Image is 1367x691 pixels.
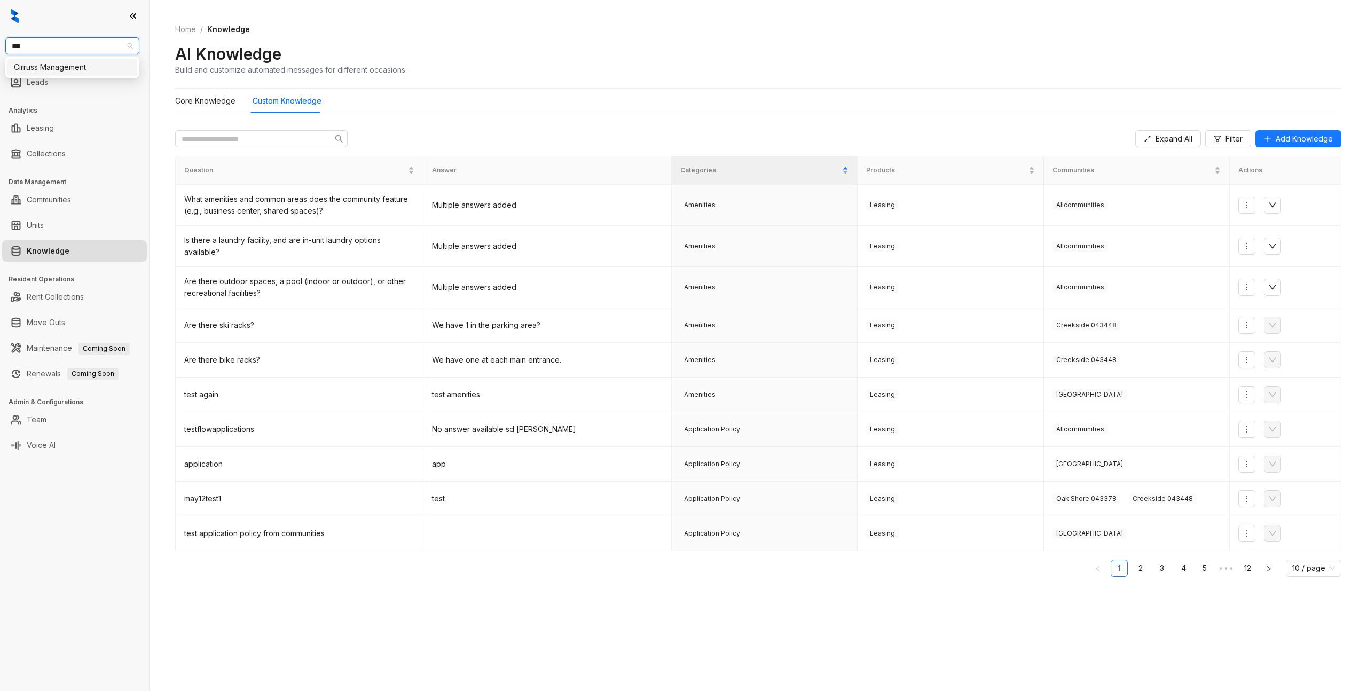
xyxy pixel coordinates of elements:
[184,319,414,331] div: Are there ski racks?
[866,528,899,539] span: Leasing
[27,143,66,164] a: Collections
[184,354,414,366] div: Are there bike racks?
[1175,560,1191,576] a: 4
[9,274,149,284] h3: Resident Operations
[27,435,56,456] a: Voice AI
[2,337,147,359] li: Maintenance
[1260,560,1277,577] button: right
[335,135,343,143] span: search
[423,447,671,482] td: app
[175,95,235,107] div: Core Knowledge
[78,343,130,355] span: Coming Soon
[1243,390,1251,399] span: more
[207,25,250,34] span: Knowledge
[1052,424,1108,435] span: All communities
[1243,425,1251,434] span: more
[2,312,147,333] li: Move Outs
[1214,135,1221,143] span: filter
[184,528,414,539] div: test application policy from communities
[1052,389,1127,400] span: [GEOGRAPHIC_DATA]
[1196,560,1213,577] li: 5
[14,61,131,73] div: Cirruss Management
[423,185,671,226] td: Multiple answers added
[1243,529,1251,538] span: more
[1052,320,1120,331] span: Creekside 043448
[1156,133,1192,145] span: Expand All
[27,409,46,430] a: Team
[1217,560,1235,577] li: Next 5 Pages
[423,343,671,378] td: We have one at each main entrance.
[2,363,147,384] li: Renewals
[1197,560,1213,576] a: 5
[253,95,321,107] div: Custom Knowledge
[1268,242,1277,250] span: down
[423,226,671,267] td: Multiple answers added
[1154,560,1170,576] a: 3
[27,312,65,333] a: Move Outs
[2,143,147,164] li: Collections
[866,355,899,365] span: Leasing
[176,156,423,185] th: Question
[423,156,671,185] th: Answer
[1243,242,1251,250] span: more
[1205,130,1251,147] button: Filter
[1052,282,1108,293] span: All communities
[680,528,744,539] span: Application Policy
[866,241,899,252] span: Leasing
[1268,283,1277,292] span: down
[1052,459,1127,469] span: [GEOGRAPHIC_DATA]
[27,117,54,139] a: Leasing
[423,378,671,412] td: test amenities
[423,308,671,343] td: We have 1 in the parking area?
[27,189,71,210] a: Communities
[680,166,840,176] span: Categories
[2,286,147,308] li: Rent Collections
[184,389,414,401] div: test again
[1243,494,1251,503] span: more
[1052,493,1120,504] span: Oak Shore 043378
[866,320,899,331] span: Leasing
[1133,560,1149,576] a: 2
[9,397,149,407] h3: Admin & Configurations
[184,193,414,217] div: What amenities and common areas does the community feature (e.g., business center, shared spaces)?
[1239,560,1256,577] li: 12
[1052,355,1120,365] span: Creekside 043448
[9,177,149,187] h3: Data Management
[7,59,137,76] div: Cirruss Management
[27,215,44,236] a: Units
[1239,560,1255,576] a: 12
[423,267,671,308] td: Multiple answers added
[1276,133,1333,145] span: Add Knowledge
[866,493,899,504] span: Leasing
[1153,560,1170,577] li: 3
[680,355,719,365] span: Amenities
[1132,560,1149,577] li: 2
[1243,283,1251,292] span: more
[184,166,406,176] span: Question
[1175,560,1192,577] li: 4
[67,368,119,380] span: Coming Soon
[1255,130,1341,147] button: Add Knowledge
[1144,135,1151,143] span: expand-alt
[184,458,414,470] div: application
[1260,560,1277,577] li: Next Page
[1135,130,1201,147] button: Expand All
[2,215,147,236] li: Units
[27,286,84,308] a: Rent Collections
[9,106,149,115] h3: Analytics
[1292,560,1335,576] span: 10 / page
[1217,560,1235,577] span: •••
[184,423,414,435] div: testflowapplications
[1264,135,1271,143] span: plus
[1111,560,1128,577] li: 1
[866,389,899,400] span: Leasing
[1129,493,1197,504] span: Creekside 043448
[866,282,899,293] span: Leasing
[1052,241,1108,252] span: All communities
[2,435,147,456] li: Voice AI
[2,72,147,93] li: Leads
[1230,156,1341,185] th: Actions
[1286,560,1341,577] div: Page Size
[1044,156,1230,185] th: Communities
[1243,356,1251,364] span: more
